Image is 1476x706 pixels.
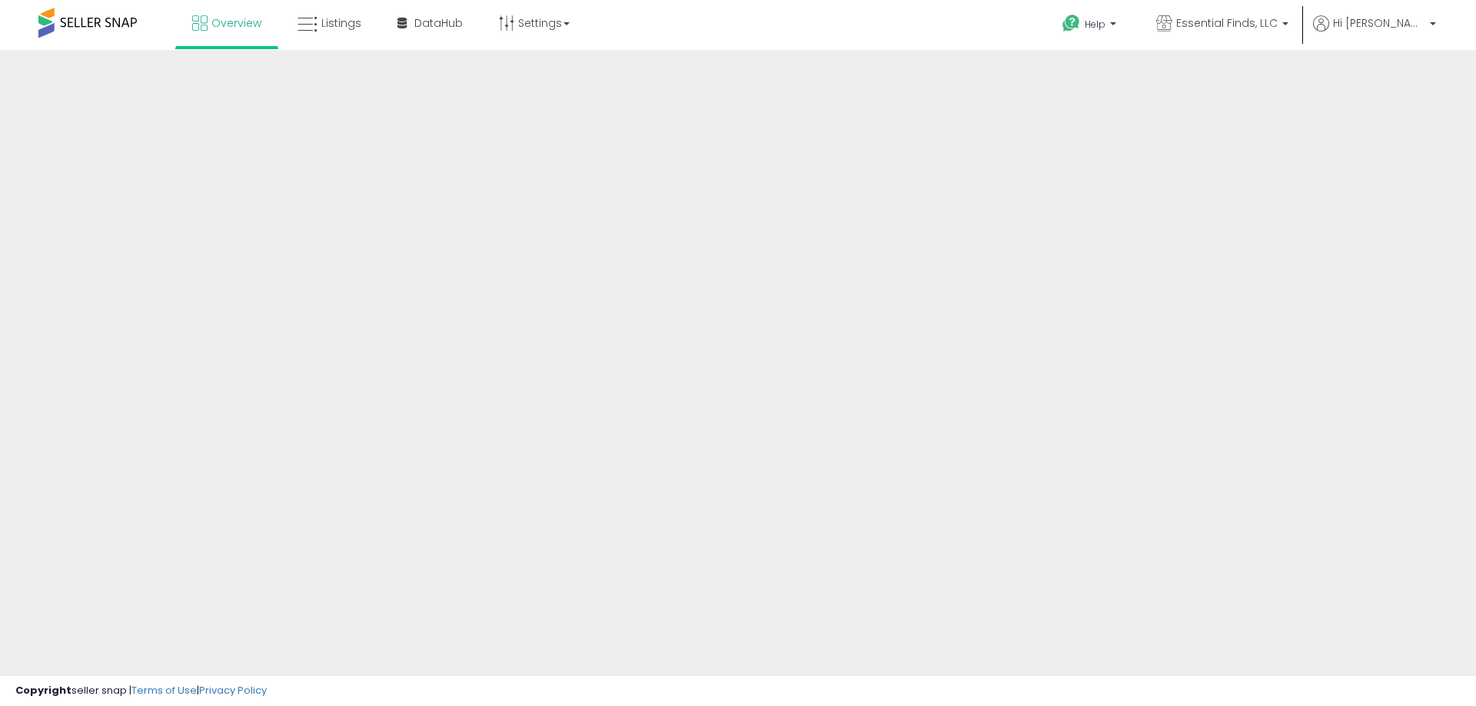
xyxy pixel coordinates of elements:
[1176,15,1278,31] span: Essential Finds, LLC
[1050,2,1132,50] a: Help
[1062,14,1081,33] i: Get Help
[414,15,463,31] span: DataHub
[15,683,71,698] strong: Copyright
[15,684,267,698] div: seller snap | |
[321,15,361,31] span: Listings
[1333,15,1425,31] span: Hi [PERSON_NAME]
[1085,18,1105,31] span: Help
[131,683,197,698] a: Terms of Use
[199,683,267,698] a: Privacy Policy
[211,15,261,31] span: Overview
[1313,15,1436,50] a: Hi [PERSON_NAME]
